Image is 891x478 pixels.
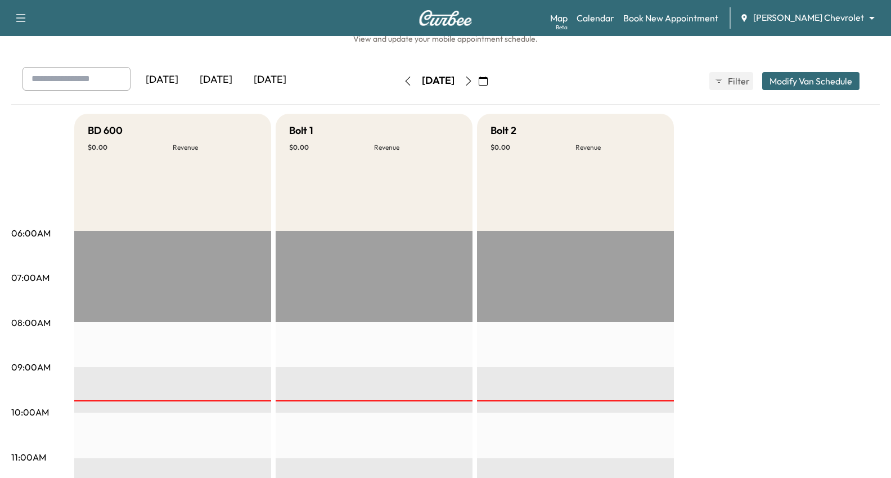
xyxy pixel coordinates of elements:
button: Modify Van Schedule [762,72,859,90]
h5: BD 600 [88,123,123,139]
p: 07:00AM [11,271,49,284]
a: Book New Appointment [623,11,718,25]
h6: View and update your mobile appointment schedule. [11,33,880,44]
p: Revenue [575,143,660,152]
h5: Bolt 1 [289,123,313,139]
p: 08:00AM [11,316,51,329]
p: Revenue [374,143,459,152]
p: Revenue [173,143,258,152]
img: Curbee Logo [418,10,472,26]
p: $ 0.00 [88,143,173,152]
p: 11:00AM [11,450,46,464]
span: [PERSON_NAME] Chevrolet [753,11,864,24]
p: $ 0.00 [289,143,374,152]
a: Calendar [577,11,614,25]
p: 10:00AM [11,405,49,419]
p: 09:00AM [11,360,51,374]
p: 06:00AM [11,226,51,240]
a: MapBeta [550,11,568,25]
p: $ 0.00 [490,143,575,152]
button: Filter [709,72,753,90]
span: Filter [728,74,748,88]
div: [DATE] [135,67,189,93]
div: [DATE] [422,74,454,88]
h5: Bolt 2 [490,123,516,139]
div: [DATE] [189,67,243,93]
div: Beta [556,23,568,32]
div: [DATE] [243,67,297,93]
